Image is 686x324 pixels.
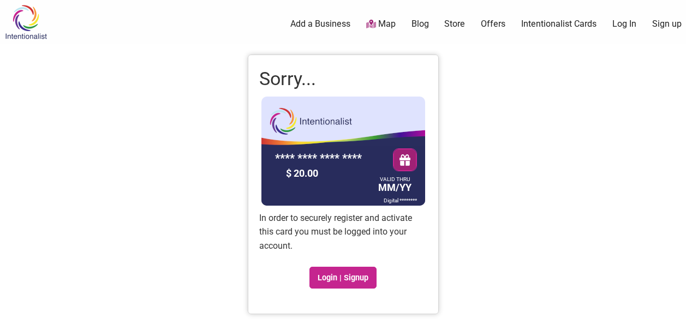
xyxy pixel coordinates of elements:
[259,66,427,92] h1: Sorry...
[378,178,411,180] div: VALID THRU
[309,267,377,289] a: Login | Signup
[411,18,429,30] a: Blog
[283,165,376,182] div: $ 20.00
[652,18,682,30] a: Sign up
[375,177,414,196] div: MM/YY
[290,18,350,30] a: Add a Business
[612,18,636,30] a: Log In
[444,18,465,30] a: Store
[481,18,505,30] a: Offers
[259,211,427,253] p: In order to securely register and activate this card you must be logged into your account.
[521,18,596,30] a: Intentionalist Cards
[366,18,396,31] a: Map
